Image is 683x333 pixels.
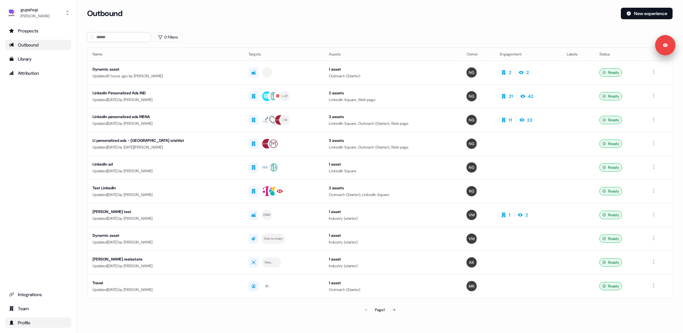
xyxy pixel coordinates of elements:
[5,40,71,50] a: Go to outbound experience
[93,256,238,262] div: [PERSON_NAME] realestate
[467,234,477,244] img: Vishwas
[608,235,620,242] span: Ready
[608,259,620,266] span: Ready
[467,186,477,196] img: Rahul
[5,5,71,21] button: gupshup[PERSON_NAME]
[265,283,268,289] div: KI
[329,209,456,215] div: 1 asset
[527,117,532,123] div: 23
[329,185,456,191] div: 2 assets
[467,139,477,149] img: Nikunj
[9,291,68,298] div: Integrations
[608,164,620,171] span: Ready
[329,256,456,262] div: 1 asset
[87,48,243,61] th: Name
[467,115,477,125] img: Nikunj
[608,212,620,218] span: Ready
[509,212,510,218] div: 1
[467,67,477,78] img: Nikunj
[154,32,182,42] button: 0 Filters
[509,69,511,76] div: 2
[467,91,477,101] img: Nikunj
[93,232,238,239] div: Dynamic asset
[5,54,71,64] a: Go to templates
[528,93,533,99] div: 42
[5,318,71,328] a: Go to profile
[93,144,238,150] div: Updated [DATE] by [DATE][PERSON_NAME]
[594,48,645,61] th: Status
[329,280,456,286] div: 1 asset
[329,144,456,150] div: LinkedIn Square, Outreach (Starter), Web page
[329,114,456,120] div: 3 assets
[5,289,71,300] a: Go to integrations
[93,215,238,222] div: Updated [DATE] by [PERSON_NAME]
[263,212,271,218] div: CMO
[5,303,71,314] a: Go to team
[329,90,456,96] div: 2 assets
[608,93,620,99] span: Ready
[93,66,238,73] div: Dynamic asset
[264,260,279,265] div: Viva housing
[329,97,456,103] div: LinkedIn Square, Web page
[329,137,456,144] div: 3 assets
[562,48,594,61] th: Labels
[93,286,238,293] div: Updated [DATE] by [PERSON_NAME]
[93,120,238,127] div: Updated [DATE] by [PERSON_NAME]
[525,212,528,218] div: 2
[467,162,477,173] img: Nikunj
[329,120,456,127] div: LinkedIn Square, Outreach (Starter), Web page
[87,9,122,18] h3: Outbound
[9,320,68,326] div: Profile
[608,117,620,123] span: Ready
[93,161,238,167] div: LinkedIn ad
[20,6,49,13] div: gupshup
[282,117,287,123] div: + 12
[93,192,238,198] div: Updated [DATE] by [PERSON_NAME]
[329,66,456,73] div: 1 asset
[461,48,495,61] th: Owner
[526,69,529,76] div: 2
[329,286,456,293] div: Outreach (Starter)
[5,26,71,36] a: Go to prospects
[329,168,456,174] div: LinkedIn Square
[608,69,620,76] span: Ready
[93,114,238,120] div: LinkedIn personalized ads MENA
[509,117,512,123] div: 11
[467,281,477,291] img: Mahesh
[608,141,620,147] span: Ready
[264,236,283,242] div: One to many
[324,48,461,61] th: Assets
[608,283,620,289] span: Ready
[9,56,68,62] div: Library
[509,93,513,99] div: 21
[608,188,620,194] span: Ready
[9,28,68,34] div: Prospects
[329,192,456,198] div: Outreach (Starter), LinkedIn Square
[93,263,238,269] div: Updated [DATE] by [PERSON_NAME]
[329,232,456,239] div: 1 asset
[282,93,288,99] div: + 27
[93,185,238,191] div: Test LinkedIn
[329,73,456,79] div: Outreach (Starter)
[93,239,238,245] div: Updated [DATE] by [PERSON_NAME]
[329,239,456,245] div: Industry (starter)
[621,8,673,19] button: New experience
[93,168,238,174] div: Updated [DATE] by [PERSON_NAME]
[93,280,238,286] div: Travel
[9,70,68,76] div: Attribution
[93,137,238,144] div: LI personalized ads - [GEOGRAPHIC_DATA] wishlist
[93,97,238,103] div: Updated [DATE] by [PERSON_NAME]
[93,209,238,215] div: [PERSON_NAME] test
[495,48,562,61] th: Engagement
[467,210,477,220] img: Vishwas
[375,307,385,313] div: Page 1
[5,68,71,78] a: Go to attribution
[329,161,456,167] div: 1 asset
[243,48,324,61] th: Targets
[467,257,477,268] img: Anamika
[93,73,238,79] div: Updated 5 hours ago by [PERSON_NAME]
[20,13,49,19] div: [PERSON_NAME]
[9,42,68,48] div: Outbound
[329,215,456,222] div: Industry (starter)
[329,263,456,269] div: Industry (starter)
